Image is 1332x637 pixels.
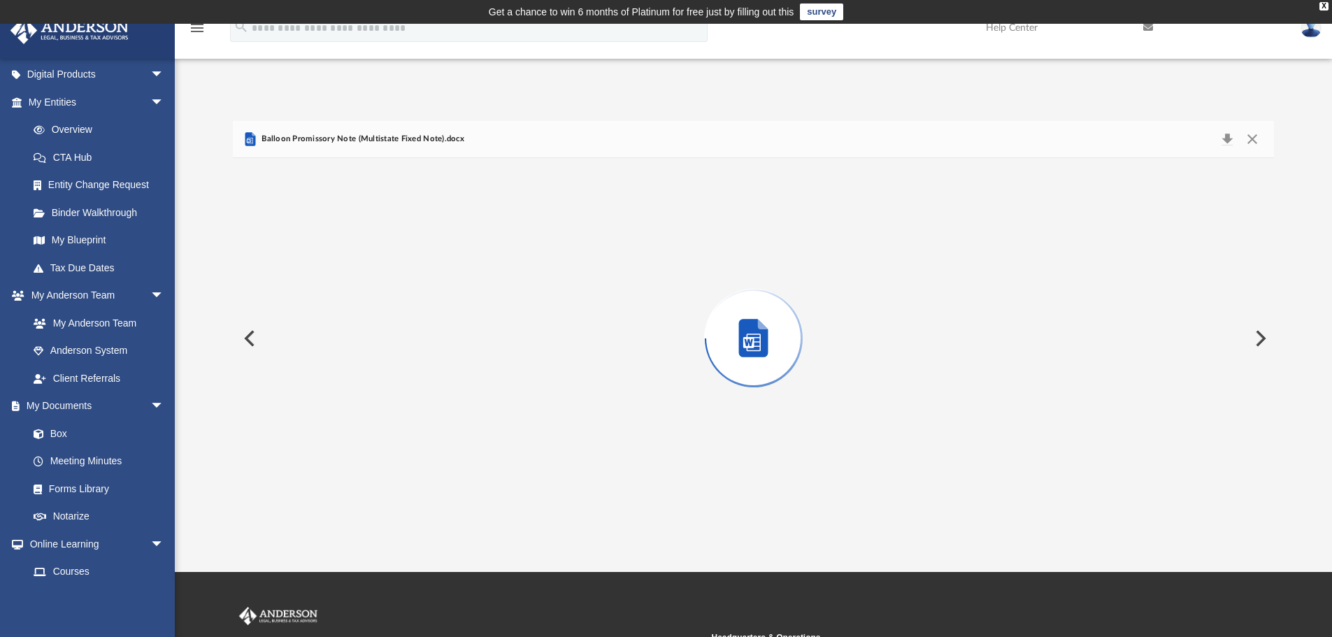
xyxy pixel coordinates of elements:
i: menu [189,20,206,36]
button: Next File [1244,319,1275,358]
span: arrow_drop_down [150,282,178,310]
a: Overview [20,116,185,144]
img: Anderson Advisors Platinum Portal [6,17,133,44]
a: survey [800,3,843,20]
a: Online Learningarrow_drop_down [10,530,178,558]
a: Digital Productsarrow_drop_down [10,61,185,89]
span: arrow_drop_down [150,61,178,90]
i: search [234,19,249,34]
a: Meeting Minutes [20,448,178,475]
span: arrow_drop_down [150,530,178,559]
a: Entity Change Request [20,171,185,199]
button: Close [1240,129,1265,149]
div: Preview [233,121,1275,519]
span: Balloon Promissory Note (Multistate Fixed Note).docx [259,133,464,145]
a: My Documentsarrow_drop_down [10,392,178,420]
a: My Entitiesarrow_drop_down [10,88,185,116]
a: CTA Hub [20,143,185,171]
span: arrow_drop_down [150,392,178,421]
a: Anderson System [20,337,178,365]
a: My Anderson Teamarrow_drop_down [10,282,178,310]
img: User Pic [1301,17,1322,38]
button: Previous File [233,319,264,358]
a: Notarize [20,503,178,531]
a: menu [189,27,206,36]
a: Tax Due Dates [20,254,185,282]
span: arrow_drop_down [150,88,178,117]
img: Anderson Advisors Platinum Portal [236,607,320,625]
a: My Anderson Team [20,309,171,337]
a: Box [20,420,171,448]
div: close [1319,2,1329,10]
a: Courses [20,558,178,586]
a: Client Referrals [20,364,178,392]
div: Get a chance to win 6 months of Platinum for free just by filling out this [489,3,794,20]
a: Binder Walkthrough [20,199,185,227]
a: Video Training [20,585,171,613]
button: Download [1215,129,1240,149]
a: Forms Library [20,475,171,503]
a: My Blueprint [20,227,178,255]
